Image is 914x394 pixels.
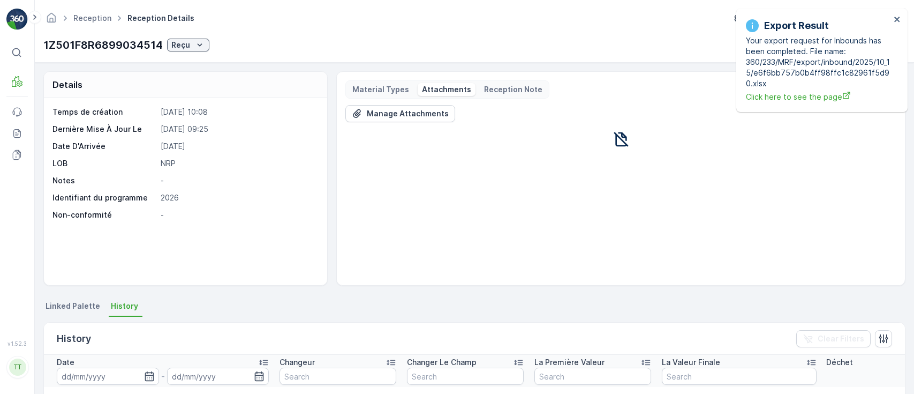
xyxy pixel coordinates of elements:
p: History [57,331,91,346]
button: Manage Attachments [345,105,455,122]
button: Reçu [167,39,209,51]
div: TT [9,359,26,376]
p: Reception Note [484,84,542,95]
p: Your export request for Inbounds has been completed. File name: 360/233/MRF/export/inbound/2025/1... [746,35,890,89]
p: 2026 [161,192,316,203]
p: Temps de création [52,107,156,117]
a: Homepage [46,16,57,25]
input: Search [534,368,651,385]
img: logo [6,9,28,30]
span: v 1.52.3 [6,340,28,347]
button: TT [6,349,28,385]
p: - [161,175,316,186]
p: Non-conformité [52,210,156,220]
p: Export Result [764,18,829,33]
p: Date [57,357,74,368]
p: Manage Attachments [367,108,449,119]
p: Déchet [826,357,853,368]
p: - [161,370,165,383]
p: Notes [52,175,156,186]
p: [DATE] 10:08 [161,107,316,117]
p: Identifiant du programme [52,192,156,203]
p: [DATE] [161,141,316,152]
p: [DATE] 09:25 [161,124,316,135]
p: La Première Valeur [534,357,605,368]
p: Date D'Arrivée [52,141,156,152]
input: dd/mm/yyyy [167,368,269,385]
button: Clear Filters [796,330,871,347]
span: Reception Details [125,13,197,24]
p: - [161,210,316,220]
span: History [111,301,138,311]
a: Reception [73,13,111,23]
input: Search [407,368,524,385]
input: Search [280,368,396,385]
input: Search [662,368,817,385]
p: 1Z501F8R6899034514 [43,37,163,53]
p: LOB [52,158,156,169]
p: Attachments [422,84,471,95]
p: Clear Filters [818,333,864,344]
p: Material Types [352,84,409,95]
p: NRP [161,158,316,169]
p: Details [52,78,82,91]
p: Changeur [280,357,315,368]
a: Click here to see the page [746,91,890,102]
p: La Valeur Finale [662,357,720,368]
input: dd/mm/yyyy [57,368,159,385]
span: Linked Palette [46,301,100,311]
p: Dernière Mise À Jour Le [52,124,156,135]
button: close [894,15,901,25]
p: Changer Le Champ [407,357,477,368]
p: Reçu [171,40,190,50]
